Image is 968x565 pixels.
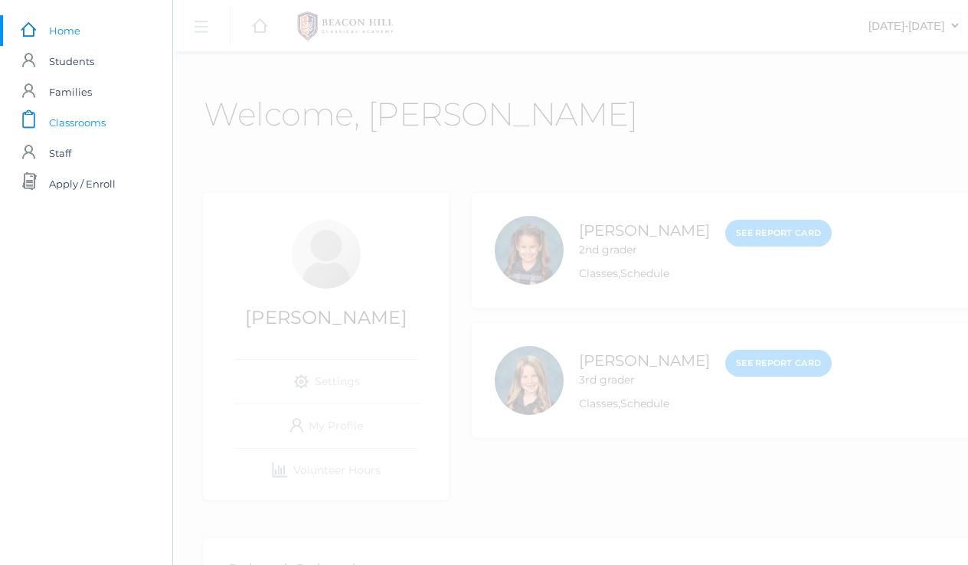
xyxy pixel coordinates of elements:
span: Home [49,15,80,46]
span: Classrooms [49,107,106,138]
span: Staff [49,138,71,168]
span: Families [49,77,92,107]
span: Apply / Enroll [49,168,116,199]
span: Students [49,46,94,77]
